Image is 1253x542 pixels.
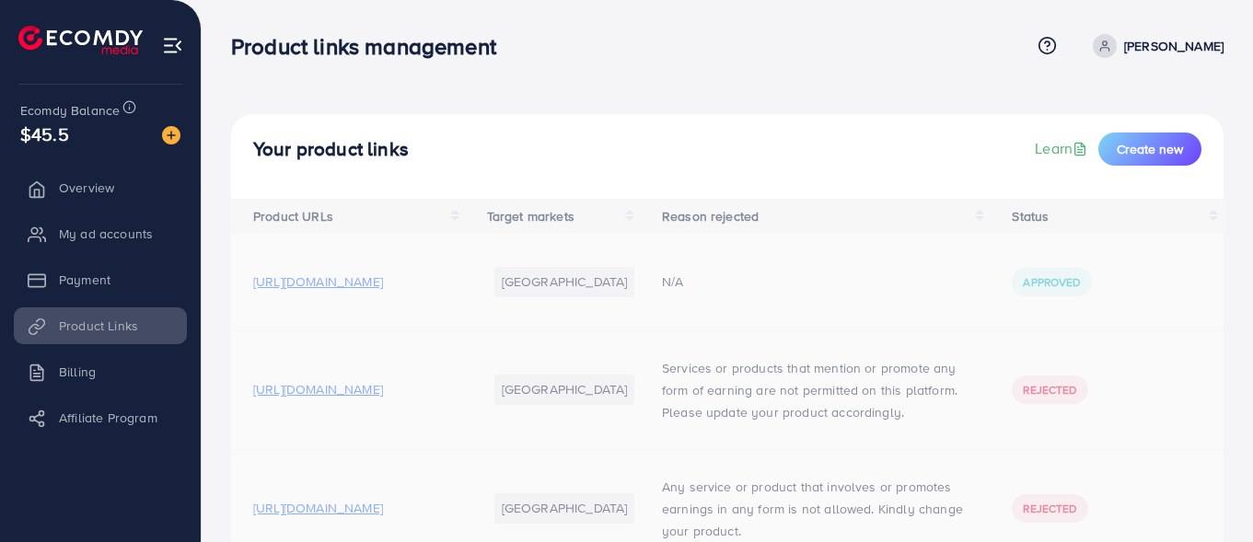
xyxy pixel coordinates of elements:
p: [PERSON_NAME] [1124,35,1224,57]
img: image [162,126,180,144]
img: logo [18,26,143,54]
span: Ecomdy Balance [20,101,120,120]
img: menu [162,35,183,56]
a: Learn [1035,138,1091,159]
a: [PERSON_NAME] [1085,34,1224,58]
button: Create new [1098,133,1201,166]
h3: Product links management [231,33,511,60]
h4: Your product links [253,138,409,161]
span: Create new [1117,140,1183,158]
span: $45.5 [20,121,69,147]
